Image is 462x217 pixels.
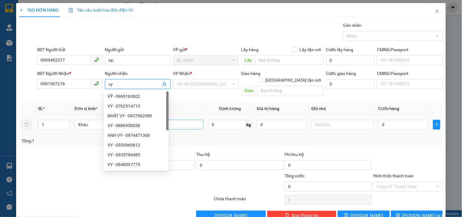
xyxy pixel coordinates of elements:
span: Lấy [241,55,255,65]
img: icon [69,8,73,13]
div: SĐT Người Nhận [37,70,102,77]
div: NHẤT VY - 0937962980 [108,112,165,119]
label: Cước lấy hàng [326,47,354,52]
input: Cước giao hàng [326,79,375,89]
div: VY - 0762314713 [108,103,165,109]
div: Người gửi [105,46,171,53]
input: Cước lấy hàng [326,55,375,65]
b: Gửi khách hàng [37,9,60,37]
span: plus [433,122,440,127]
b: [DOMAIN_NAME] [51,23,84,28]
div: VY - 0848597775 [108,161,165,168]
span: VP Nhận [173,71,190,76]
img: logo.jpg [8,8,38,38]
span: Yêu cầu xuất hóa đơn điện tử [69,8,133,12]
div: VY - 0935790485 [108,151,165,158]
div: VY - 0762314713 [104,101,169,111]
span: [GEOGRAPHIC_DATA] tận nơi [263,77,324,84]
span: Tổng cước [285,173,305,178]
span: Giao [241,86,257,95]
input: 0 [257,120,307,130]
div: Chưa thanh toán [213,195,284,206]
button: Close [429,3,446,20]
div: VY - 0886958558 [108,122,165,129]
span: Giao hàng [241,71,261,76]
div: SĐT Người Gửi [37,46,102,53]
span: Thu Hộ [196,152,210,157]
div: VY - 0559969812 [104,140,169,150]
span: phone [94,57,99,62]
b: Phúc An Express [8,39,32,79]
div: Phí thu hộ [285,151,372,160]
span: Cước hàng [378,106,399,111]
span: Đơn vị tính [75,106,97,111]
button: plus [433,120,440,130]
input: VD: Bàn, Ghế [141,120,203,130]
label: Hình thức thanh toán [373,173,414,178]
span: Giá trị hàng [257,106,279,111]
span: Lấy tận nơi [297,46,324,53]
div: CMND/Passport [377,70,443,77]
div: VY - 0559969812 [108,142,165,148]
div: VY - 0886958558 [104,121,169,130]
li: (c) 2017 [51,29,84,37]
span: Lấy hàng [241,47,259,52]
div: VY - 0935790485 [104,150,169,160]
span: close [435,9,440,14]
label: Cước giao hàng [326,71,356,76]
div: NHẤT VY - 0937962980 [104,111,169,121]
input: Dọc đường [257,86,324,95]
div: ANH VY - 0974471306 [108,132,165,139]
span: phone [94,81,99,86]
span: ĐL VPNT [177,56,235,65]
div: CMND/Passport [377,46,443,53]
div: VỸ - 0969163602 [104,91,169,101]
img: logo.jpg [66,8,81,22]
span: kg [246,120,252,130]
input: Ghi Chú [312,120,373,130]
label: Gán nhãn [343,23,362,28]
div: VP gửi [173,46,238,53]
span: Khác [78,120,133,129]
span: SL [38,106,43,111]
div: Người nhận [105,70,171,77]
span: user-add [162,82,167,87]
th: Ghi chú [309,103,376,115]
div: ANH VY - 0974471306 [104,130,169,140]
div: VY - 0848597775 [104,160,169,169]
div: VỸ - 0969163602 [108,93,165,100]
div: Tổng: 1 [22,137,179,144]
span: TẠO ĐƠN HÀNG [19,8,59,12]
button: delete [22,120,31,130]
span: Định lượng [219,106,241,111]
input: Dọc đường [255,55,324,65]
